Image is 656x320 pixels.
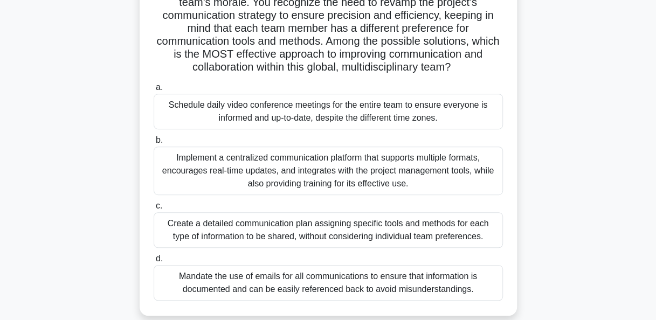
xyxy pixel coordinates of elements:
div: Implement a centralized communication platform that supports multiple formats, encourages real-ti... [154,147,503,195]
div: Schedule daily video conference meetings for the entire team to ensure everyone is informed and u... [154,94,503,129]
span: b. [156,135,163,144]
div: Create a detailed communication plan assigning specific tools and methods for each type of inform... [154,212,503,248]
span: a. [156,82,163,92]
div: Mandate the use of emails for all communications to ensure that information is documented and can... [154,265,503,301]
span: c. [156,201,162,210]
span: d. [156,254,163,263]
